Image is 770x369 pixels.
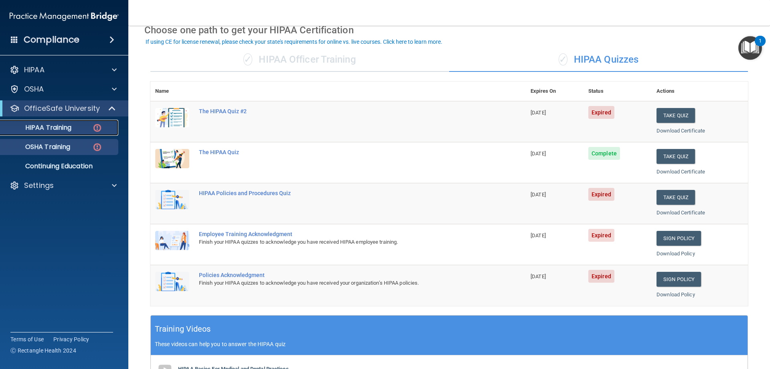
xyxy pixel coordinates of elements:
[588,270,614,283] span: Expired
[657,149,695,164] button: Take Quiz
[531,232,546,239] span: [DATE]
[92,123,102,133] img: danger-circle.6113f641.png
[24,65,45,75] p: HIPAA
[588,147,620,160] span: Complete
[243,53,252,65] span: ✓
[10,335,44,343] a: Terms of Use
[10,104,116,113] a: OfficeSafe University
[5,124,71,132] p: HIPAA Training
[657,190,695,205] button: Take Quiz
[531,273,546,279] span: [DATE]
[24,34,79,45] h4: Compliance
[199,237,486,247] div: Finish your HIPAA quizzes to acknowledge you have received HIPAA employee training.
[657,272,701,287] a: Sign Policy
[10,347,76,355] span: Ⓒ Rectangle Health 2024
[199,190,486,196] div: HIPAA Policies and Procedures Quiz
[657,108,695,123] button: Take Quiz
[144,38,444,46] button: If using CE for license renewal, please check your state's requirements for online vs. live cours...
[531,151,546,157] span: [DATE]
[588,106,614,119] span: Expired
[531,192,546,198] span: [DATE]
[5,143,70,151] p: OSHA Training
[150,48,449,72] div: HIPAA Officer Training
[657,251,695,257] a: Download Policy
[531,110,546,116] span: [DATE]
[588,188,614,201] span: Expired
[10,181,117,190] a: Settings
[652,82,748,101] th: Actions
[155,322,211,336] h5: Training Videos
[559,53,567,65] span: ✓
[144,18,754,42] div: Choose one path to get your HIPAA Certification
[24,181,54,190] p: Settings
[657,292,695,298] a: Download Policy
[588,229,614,242] span: Expired
[657,169,705,175] a: Download Certificate
[759,41,762,51] div: 1
[10,65,117,75] a: HIPAA
[10,84,117,94] a: OSHA
[631,312,760,344] iframe: Drift Widget Chat Controller
[155,341,744,347] p: These videos can help you to answer the HIPAA quiz
[150,82,194,101] th: Name
[526,82,584,101] th: Expires On
[5,162,115,170] p: Continuing Education
[657,210,705,216] a: Download Certificate
[449,48,748,72] div: HIPAA Quizzes
[657,128,705,134] a: Download Certificate
[199,272,486,278] div: Policies Acknowledgment
[53,335,89,343] a: Privacy Policy
[24,84,44,94] p: OSHA
[146,39,442,45] div: If using CE for license renewal, please check your state's requirements for online vs. live cours...
[92,142,102,152] img: danger-circle.6113f641.png
[24,104,100,113] p: OfficeSafe University
[199,231,486,237] div: Employee Training Acknowledgment
[199,149,486,155] div: The HIPAA Quiz
[199,108,486,114] div: The HIPAA Quiz #2
[738,36,762,60] button: Open Resource Center, 1 new notification
[584,82,652,101] th: Status
[657,231,701,246] a: Sign Policy
[199,278,486,288] div: Finish your HIPAA quizzes to acknowledge you have received your organization’s HIPAA policies.
[10,8,119,24] img: PMB logo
